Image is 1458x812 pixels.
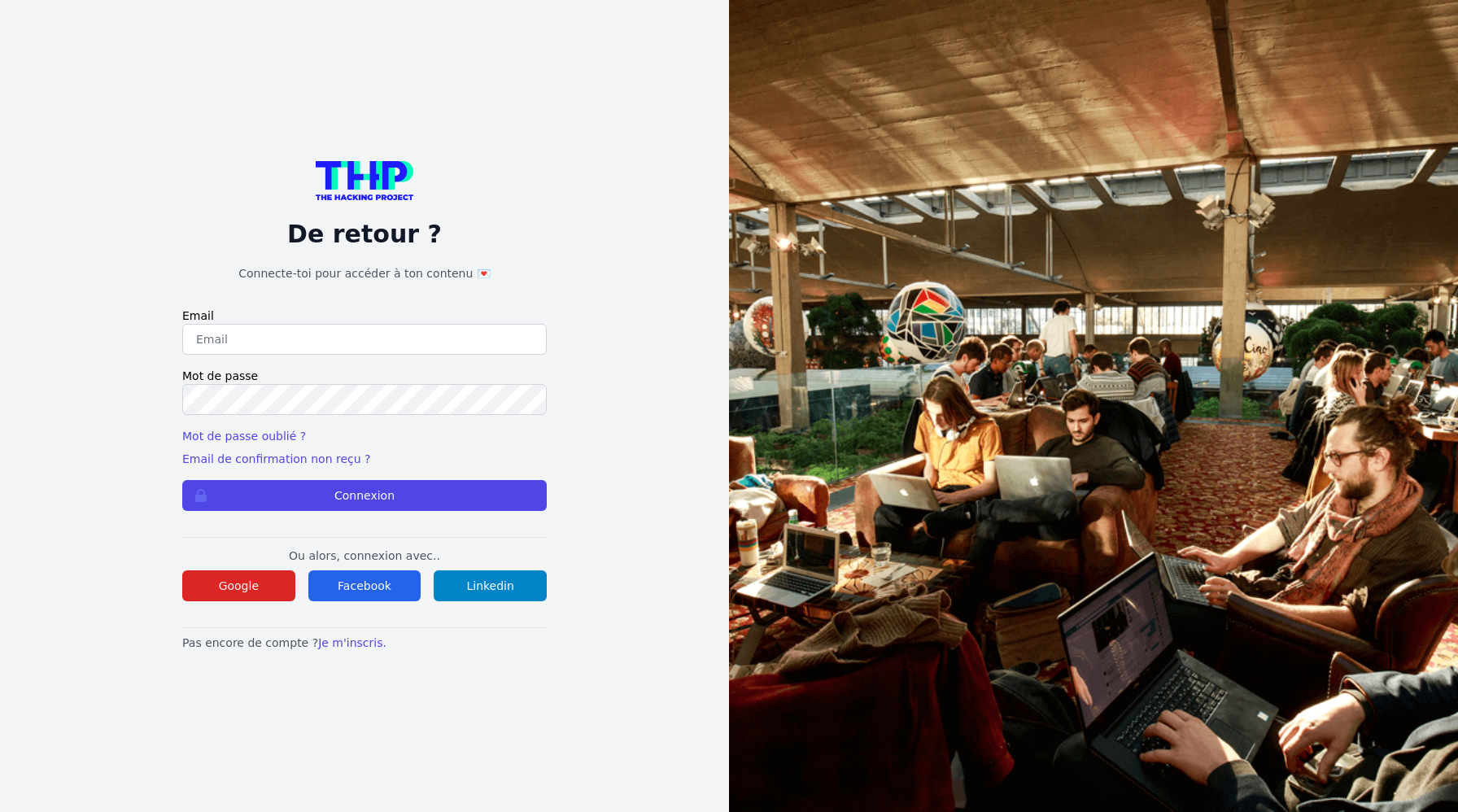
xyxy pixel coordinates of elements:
label: Mot de passe [182,368,547,384]
p: Pas encore de compte ? [182,635,547,651]
button: Facebook [308,570,421,601]
img: logo [316,161,413,200]
label: Email [182,308,547,324]
a: Email de confirmation non reçu ? [182,452,370,465]
button: Linkedin [434,570,547,601]
button: Connexion [182,480,547,511]
p: De retour ? [182,220,547,249]
h1: Connecte-toi pour accéder à ton contenu 💌 [182,265,547,282]
input: Email [182,324,547,355]
a: Mot de passe oublié ? [182,430,306,443]
button: Google [182,570,295,601]
p: Ou alors, connexion avec.. [182,548,547,564]
a: Je m'inscris. [318,636,386,649]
